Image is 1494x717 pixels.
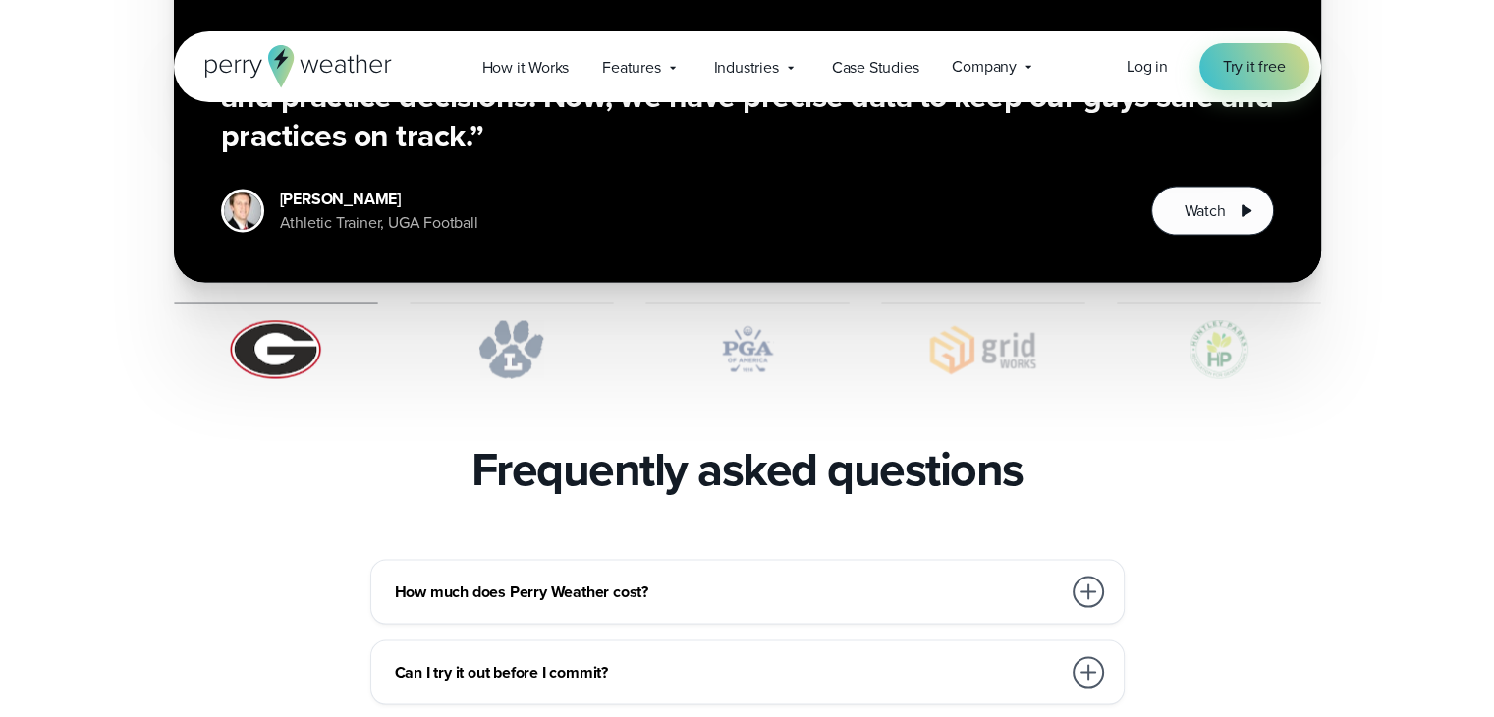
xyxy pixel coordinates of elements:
h3: How much does Perry Weather cost? [395,580,1061,604]
span: Company [952,55,1017,79]
img: Gridworks.svg [881,320,1085,379]
div: [PERSON_NAME] [280,188,478,211]
h2: Frequently asked questions [471,442,1024,497]
a: Log in [1127,55,1168,79]
span: Try it free [1223,55,1286,79]
button: Watch [1151,187,1273,236]
span: Features [602,56,660,80]
span: Case Studies [832,56,919,80]
div: Athletic Trainer, UGA Football [280,211,478,235]
a: How it Works [466,47,586,87]
h3: “Before Perry Weather, we relied on the ‘Flash to Bang Theory’ for lightning and practice decisio... [221,37,1274,155]
a: Case Studies [815,47,936,87]
h3: Can I try it out before I commit? [395,661,1061,685]
img: PGA.svg [645,320,850,379]
span: How it Works [482,56,570,80]
span: Watch [1184,199,1225,223]
span: Log in [1127,55,1168,78]
a: Try it free [1199,43,1309,90]
span: Industries [714,56,779,80]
